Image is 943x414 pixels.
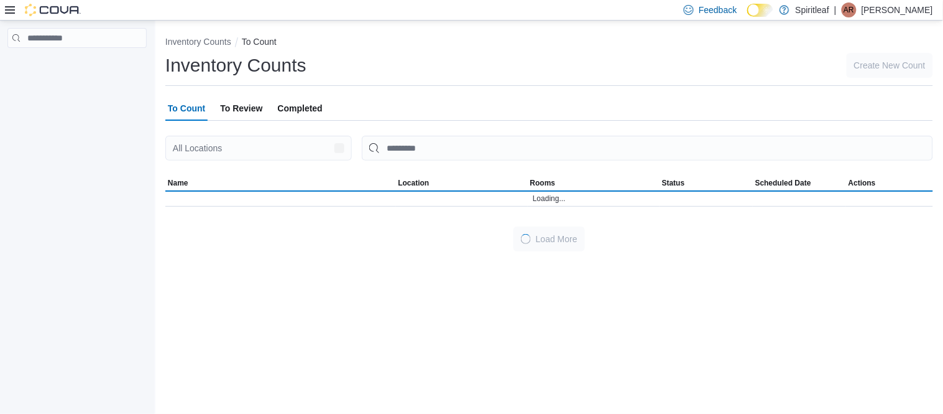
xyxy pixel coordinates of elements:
button: LoadingLoad More [513,227,585,252]
button: Open list of options [334,143,344,153]
p: Spiritleaf [796,2,829,17]
span: Name [168,178,188,188]
nav: Complex example [7,50,147,80]
p: [PERSON_NAME] [862,2,933,17]
nav: An example of EuiBreadcrumbs [165,35,933,50]
p: | [834,2,837,17]
input: Dark Mode [747,4,773,17]
span: Scheduled Date [755,178,811,188]
button: Create New Count [847,53,933,78]
h1: Inventory Counts [165,53,306,78]
span: Load More [536,233,577,245]
span: Loading [521,234,531,244]
button: Rooms [528,176,660,191]
button: Scheduled Date [753,176,846,191]
span: Completed [278,96,323,121]
span: To Review [220,96,262,121]
span: To Count [168,96,205,121]
button: Status [660,176,753,191]
img: Cova [25,4,81,16]
button: Location [396,176,528,191]
span: Loading... [533,194,566,204]
button: Inventory Counts [165,37,231,47]
span: Actions [849,178,876,188]
button: Name [165,176,396,191]
span: Status [662,178,685,188]
span: Rooms [530,178,556,188]
button: To Count [242,37,277,47]
div: Angela R [842,2,857,17]
input: This is a search bar. After typing your query, hit enter to filter the results lower in the page. [362,136,933,161]
span: Location [398,178,430,188]
span: Feedback [699,4,737,16]
span: Create New Count [854,59,926,72]
span: AR [844,2,855,17]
